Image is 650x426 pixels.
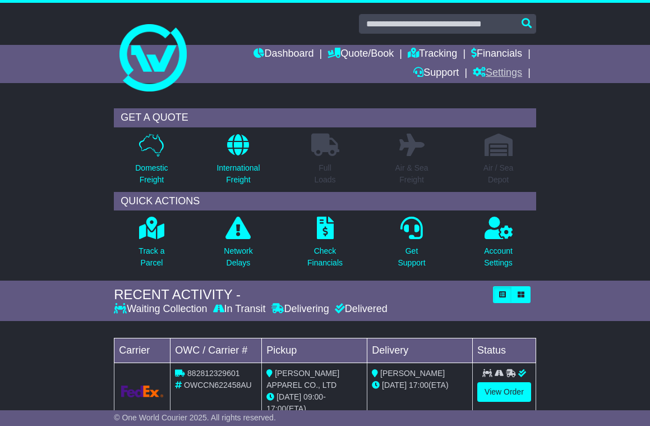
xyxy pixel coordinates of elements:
div: RECENT ACTIVITY - [114,287,487,303]
a: Dashboard [253,45,314,64]
a: AccountSettings [483,216,513,275]
div: GET A QUOTE [114,108,536,127]
p: International Freight [216,162,260,186]
span: [DATE] [382,381,407,390]
span: 882812329601 [187,369,239,378]
div: In Transit [210,303,269,315]
div: - (ETA) [266,391,362,415]
a: GetSupport [398,216,426,275]
a: Financials [471,45,522,64]
span: © One World Courier 2025. All rights reserved. [114,413,276,422]
div: QUICK ACTIONS [114,192,536,211]
td: Delivery [367,338,473,363]
span: [PERSON_NAME] [380,369,445,378]
div: Waiting Collection [114,303,210,315]
p: Account Settings [484,245,513,269]
a: Tracking [408,45,457,64]
div: (ETA) [372,379,468,391]
img: GetCarrierServiceLogo [121,386,163,397]
p: Air & Sea Freight [395,162,428,186]
td: Pickup [262,338,367,363]
a: NetworkDelays [223,216,253,275]
a: Support [413,64,459,83]
a: Quote/Book [328,45,394,64]
p: Air / Sea Depot [483,162,514,186]
p: Check Financials [307,245,343,269]
span: 17:00 [409,381,428,390]
span: 17:00 [266,404,286,413]
td: Carrier [114,338,170,363]
p: Full Loads [311,162,339,186]
a: CheckFinancials [307,216,343,275]
a: Track aParcel [138,216,165,275]
a: DomesticFreight [135,133,168,192]
td: Status [473,338,536,363]
td: OWC / Carrier # [170,338,262,363]
div: Delivering [269,303,332,315]
span: [PERSON_NAME] APPAREL CO., LTD [266,369,339,390]
p: Track a Parcel [139,245,164,269]
div: Delivered [332,303,388,315]
span: [DATE] [276,392,301,401]
p: Network Delays [224,245,252,269]
a: InternationalFreight [216,133,260,192]
a: View Order [477,382,531,402]
span: 09:00 [303,392,323,401]
span: OWCCN622458AU [184,381,252,390]
p: Domestic Freight [135,162,168,186]
p: Get Support [398,245,426,269]
a: Settings [473,64,522,83]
